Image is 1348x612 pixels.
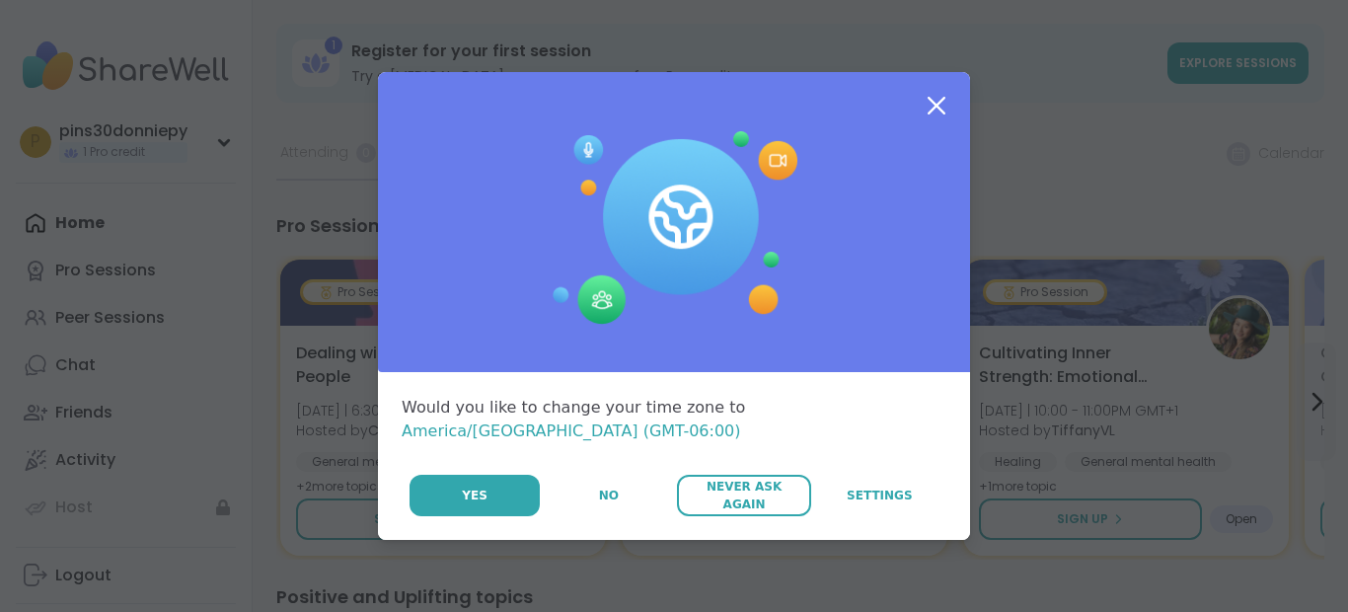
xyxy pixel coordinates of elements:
a: Settings [813,475,946,516]
button: Yes [410,475,540,516]
span: Yes [462,487,487,504]
button: No [542,475,675,516]
div: Would you like to change your time zone to [402,396,946,443]
span: Settings [847,487,913,504]
span: America/[GEOGRAPHIC_DATA] (GMT-06:00) [402,421,741,440]
span: No [599,487,619,504]
span: Never Ask Again [687,478,800,513]
button: Never Ask Again [677,475,810,516]
img: Session Experience [551,131,797,325]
